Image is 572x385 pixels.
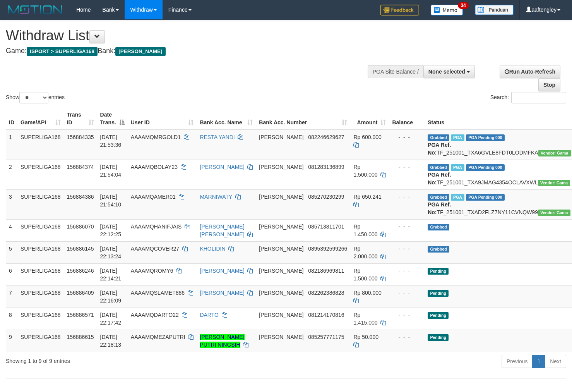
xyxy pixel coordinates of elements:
[392,267,421,275] div: - - -
[259,134,303,140] span: [PERSON_NAME]
[200,223,244,237] a: [PERSON_NAME] [PERSON_NAME]
[200,268,244,274] a: [PERSON_NAME]
[6,28,373,43] h1: Withdraw List
[6,189,17,219] td: 3
[353,164,377,178] span: Rp 1.500.000
[308,194,344,200] span: Copy 085270230299 to clipboard
[380,5,419,15] img: Feedback.jpg
[392,223,421,230] div: - - -
[431,5,463,15] img: Button%20Memo.svg
[6,130,17,160] td: 1
[100,312,122,326] span: [DATE] 22:17:42
[6,92,65,103] label: Show entries
[6,308,17,330] td: 8
[17,308,64,330] td: SUPERLIGA168
[259,290,303,296] span: [PERSON_NAME]
[17,189,64,219] td: SUPERLIGA168
[200,134,235,140] a: RESTA YANDI
[392,163,421,171] div: - - -
[308,134,344,140] span: Copy 082246629627 to clipboard
[6,285,17,308] td: 7
[6,219,17,241] td: 4
[428,290,449,297] span: Pending
[353,134,381,140] span: Rp 600.000
[256,108,350,130] th: Bank Acc. Number: activate to sort column ascending
[131,223,182,230] span: AAAAMQHANIFJAIS
[538,78,560,91] a: Stop
[451,194,464,201] span: Marked by aafandaneth
[128,108,197,130] th: User ID: activate to sort column ascending
[392,193,421,201] div: - - -
[131,164,178,170] span: AAAAMQBOLAY23
[131,134,181,140] span: AAAAMQMRGOLD1
[67,223,94,230] span: 156886070
[17,263,64,285] td: SUPERLIGA168
[67,134,94,140] span: 156884335
[67,164,94,170] span: 156884374
[200,194,232,200] a: MARNIWATY
[100,223,122,237] span: [DATE] 22:12:25
[545,355,566,368] a: Next
[67,246,94,252] span: 156886145
[428,172,451,186] b: PGA Ref. No:
[100,290,122,304] span: [DATE] 22:16:09
[17,160,64,189] td: SUPERLIGA168
[308,334,344,340] span: Copy 085257771175 to clipboard
[6,47,373,55] h4: Game: Bank:
[451,134,464,141] span: Marked by aafandaneth
[428,224,449,230] span: Grabbed
[353,312,377,326] span: Rp 1.415.000
[350,108,389,130] th: Amount: activate to sort column ascending
[511,92,566,103] input: Search:
[500,65,560,78] a: Run Auto-Refresh
[115,47,165,56] span: [PERSON_NAME]
[17,130,64,160] td: SUPERLIGA168
[308,268,344,274] span: Copy 082186969811 to clipboard
[67,334,94,340] span: 156886615
[100,164,122,178] span: [DATE] 21:54:04
[458,2,468,9] span: 34
[200,290,244,296] a: [PERSON_NAME]
[6,330,17,352] td: 9
[490,92,566,103] label: Search:
[466,134,505,141] span: PGA Pending
[259,246,303,252] span: [PERSON_NAME]
[353,334,378,340] span: Rp 50.000
[428,69,465,75] span: None selected
[97,108,128,130] th: Date Trans.: activate to sort column descending
[259,268,303,274] span: [PERSON_NAME]
[100,194,122,208] span: [DATE] 21:54:10
[67,312,94,318] span: 156886571
[131,334,185,340] span: AAAAMQMEZAPUTRI
[353,223,377,237] span: Rp 1.450.000
[17,285,64,308] td: SUPERLIGA168
[19,92,48,103] select: Showentries
[308,164,344,170] span: Copy 081283136899 to clipboard
[100,334,122,348] span: [DATE] 22:18:13
[100,246,122,260] span: [DATE] 22:13:24
[17,330,64,352] td: SUPERLIGA168
[6,263,17,285] td: 6
[67,194,94,200] span: 156884386
[428,134,449,141] span: Grabbed
[6,108,17,130] th: ID
[131,290,185,296] span: AAAAMQSLAMET886
[131,268,173,274] span: AAAAMQROMY6
[532,355,545,368] a: 1
[131,194,176,200] span: AAAAMQAMER01
[392,133,421,141] div: - - -
[308,223,344,230] span: Copy 085713811701 to clipboard
[259,164,303,170] span: [PERSON_NAME]
[538,210,570,216] span: Vendor URL: https://trx31.1velocity.biz
[100,134,122,148] span: [DATE] 21:53:36
[353,246,377,260] span: Rp 2.000.000
[428,312,449,319] span: Pending
[6,160,17,189] td: 2
[353,290,381,296] span: Rp 800.000
[6,354,233,365] div: Showing 1 to 9 of 9 entries
[67,268,94,274] span: 156886246
[502,355,533,368] a: Previous
[451,164,464,171] span: Marked by aafandaneth
[392,311,421,319] div: - - -
[27,47,98,56] span: ISPORT > SUPERLIGA168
